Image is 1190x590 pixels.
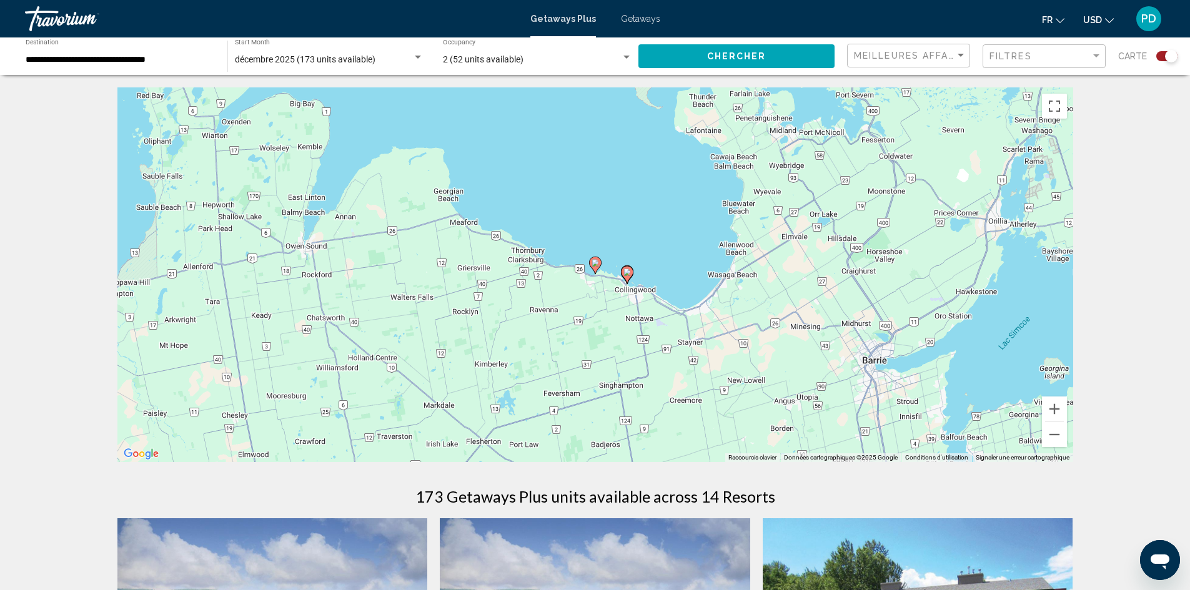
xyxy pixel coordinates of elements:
[1042,11,1064,29] button: Change language
[707,52,766,62] span: Chercher
[1042,94,1067,119] button: Passer en plein écran
[1042,396,1067,421] button: Zoom avant
[621,14,660,24] a: Getaways
[976,454,1069,461] a: Signaler une erreur cartographique
[983,44,1106,69] button: Filter
[1083,11,1114,29] button: Change currency
[530,14,596,24] a: Getaways Plus
[1133,6,1165,32] button: User Menu
[989,51,1032,61] span: Filtres
[443,54,523,64] span: 2 (52 units available)
[638,44,835,67] button: Chercher
[1140,540,1180,580] iframe: Bouton de lancement de la fenêtre de messagerie
[121,446,162,462] a: Ouvrir cette zone dans Google Maps (dans une nouvelle fenêtre)
[905,454,968,461] a: Conditions d'utilisation (s'ouvre dans un nouvel onglet)
[1042,422,1067,447] button: Zoom arrière
[784,454,898,461] span: Données cartographiques ©2025 Google
[1042,15,1053,25] span: fr
[854,51,966,61] mat-select: Sort by
[25,6,518,31] a: Travorium
[1118,47,1147,65] span: Carte
[1141,12,1156,25] span: PD
[235,54,375,64] span: décembre 2025 (173 units available)
[121,446,162,462] img: Google
[854,51,972,61] span: Meilleures affaires
[1083,15,1102,25] span: USD
[415,487,775,506] h1: 173 Getaways Plus units available across 14 Resorts
[728,453,776,462] button: Raccourcis clavier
